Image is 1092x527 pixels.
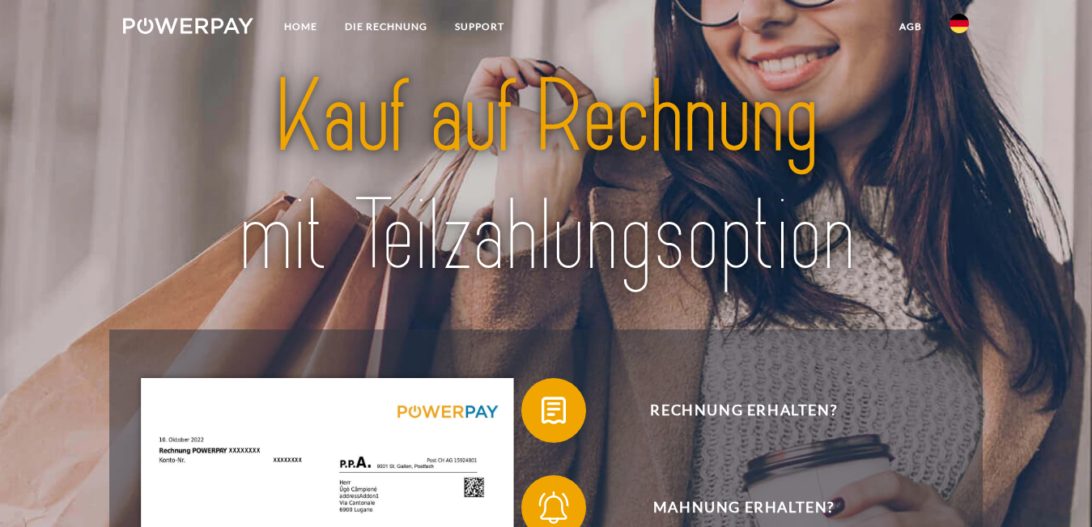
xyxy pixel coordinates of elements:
img: logo-powerpay-white.svg [123,18,253,34]
button: Rechnung erhalten? [521,378,942,443]
a: SUPPORT [441,12,518,41]
a: agb [886,12,936,41]
a: DIE RECHNUNG [331,12,441,41]
span: Rechnung erhalten? [546,378,942,443]
a: Home [270,12,331,41]
iframe: Schaltfläche zum Öffnen des Messaging-Fensters [1027,462,1079,514]
img: qb_bill.svg [533,390,574,431]
img: title-powerpay_de.svg [164,53,927,301]
img: de [950,14,969,33]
